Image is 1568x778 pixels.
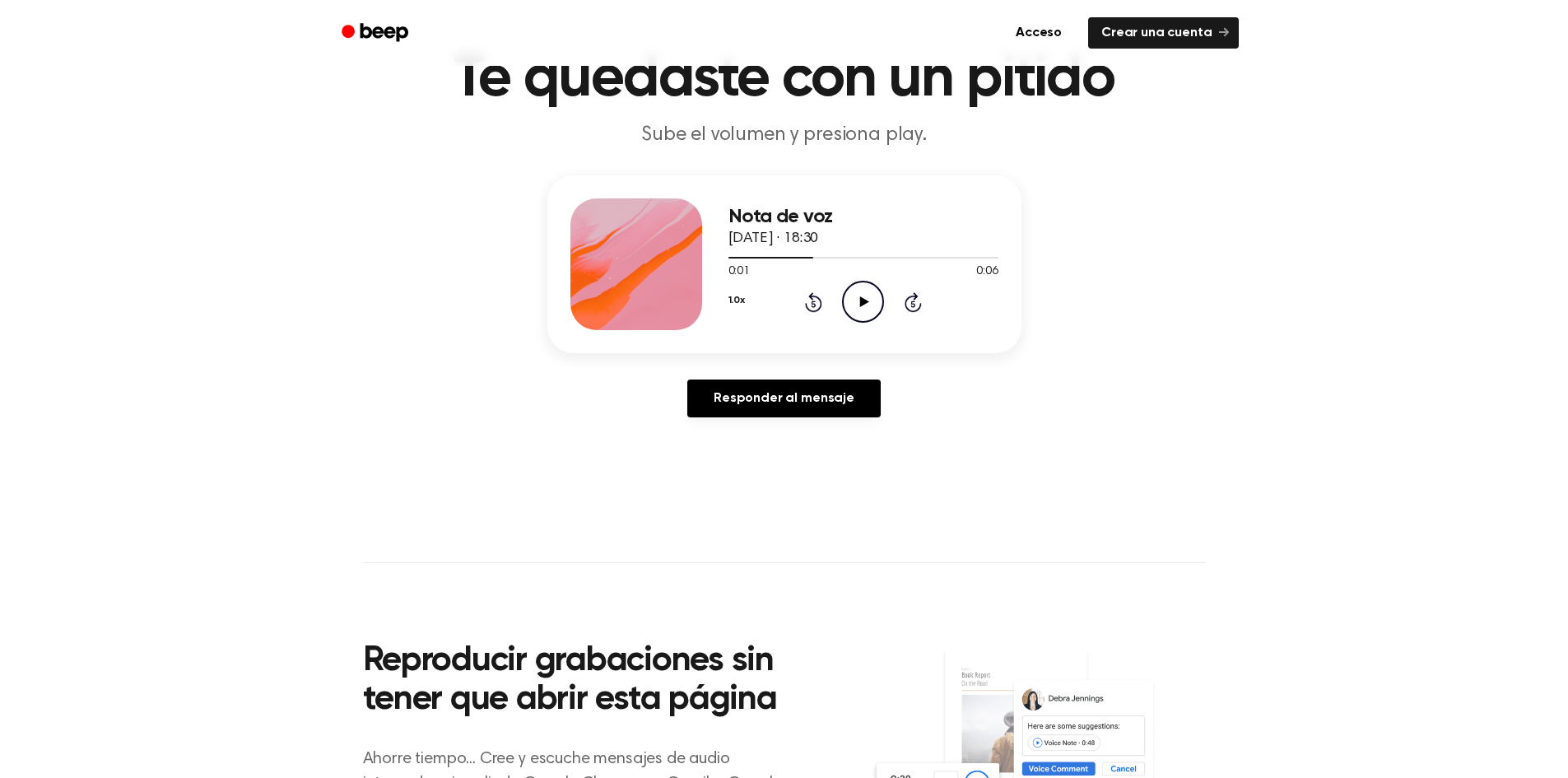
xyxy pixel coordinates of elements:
[976,266,998,277] font: 0:06
[687,380,881,417] a: Responder al mensaje
[999,14,1078,52] a: Acceso
[714,392,854,405] font: Responder al mensaje
[1016,26,1062,40] font: Acceso
[330,17,423,49] a: Bip
[728,207,833,226] font: Nota de voz
[641,125,927,145] font: Sube el volumen y presiona play.
[1088,17,1238,49] a: Crear una cuenta
[728,231,819,246] font: [DATE] · 18:30
[728,287,745,314] button: 1.0x
[1101,26,1212,40] font: Crear una cuenta
[728,266,750,277] font: 0:01
[363,644,777,717] font: Reproducir grabaciones sin tener que abrir esta página
[728,296,745,305] font: 1.0x
[454,49,1114,109] font: Te quedaste con un pitido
